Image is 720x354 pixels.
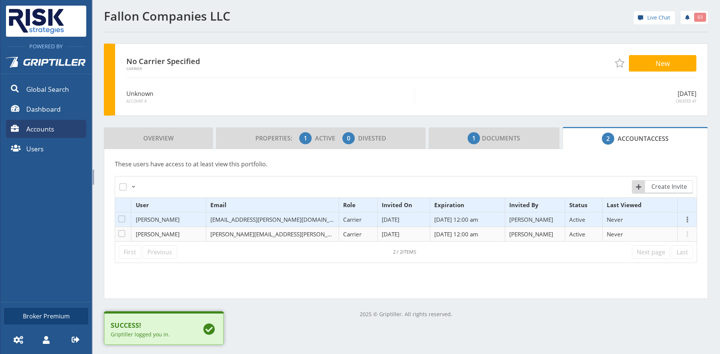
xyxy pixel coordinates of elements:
[382,216,399,223] span: [DATE]
[569,216,585,223] span: Active
[382,230,399,238] span: [DATE]
[343,230,361,238] span: Carrier
[143,131,174,146] span: Overview
[206,198,339,212] th: Email
[6,80,86,98] a: Global Search
[472,134,475,143] span: 1
[126,55,246,71] div: No Carrier Specified
[647,13,670,22] span: Live Chat
[347,134,350,143] span: 0
[6,120,86,138] a: Accounts
[6,140,86,158] a: Users
[607,230,623,238] span: Never
[6,6,67,37] img: Risk Strategies Company
[255,134,298,142] span: Properties:
[25,43,66,50] span: Powered By
[119,245,141,259] a: First
[126,99,409,104] span: Account #
[505,198,565,212] th: Invited By
[430,198,505,212] th: Expiration
[119,180,130,191] label: Select All
[634,11,675,27] div: help
[343,216,361,223] span: Carrier
[393,248,416,255] div: Click to refresh datatable
[26,104,61,114] span: Dashboard
[421,99,696,104] span: Created At
[603,198,678,212] th: Last Viewed
[602,131,669,146] span: Access
[126,67,246,71] span: Carrier
[131,198,206,212] th: User
[378,198,430,212] th: Invited On
[26,84,69,94] span: Global Search
[119,245,693,259] nav: pagination
[697,14,703,21] span: 63
[136,230,180,238] span: [PERSON_NAME]
[615,58,624,67] span: Add to Favorites
[315,134,341,142] span: Active
[111,330,190,338] div: Griptiller logged you in.
[646,182,693,191] span: Create Invite
[126,89,415,104] div: Unknown
[565,198,603,212] th: Status
[655,58,670,68] span: New
[618,134,647,143] span: Account
[210,216,347,223] span: [EMAIL_ADDRESS][PERSON_NAME][DOMAIN_NAME]
[104,310,708,318] p: 2025 © Griptiller. All rights reserved.
[606,134,610,143] span: 2
[681,11,708,24] a: 63
[26,124,54,134] span: Accounts
[607,216,623,223] span: Never
[675,9,708,24] div: notifications
[304,134,307,143] span: 1
[509,216,553,223] span: [PERSON_NAME]
[142,245,177,259] a: Previous
[434,216,478,223] span: [DATE] 12:00 am
[136,216,180,223] span: [PERSON_NAME]
[629,55,696,72] button: New
[4,308,88,324] a: Broker Premium
[569,230,585,238] span: Active
[634,11,675,24] a: Live Chat
[358,134,386,142] span: Divested
[104,9,402,23] h1: Fallon Companies LLC
[434,230,478,238] span: [DATE] 12:00 am
[632,180,693,194] a: Create Invite
[26,144,43,154] span: Users
[111,320,190,330] b: Success!
[210,230,435,238] span: [PERSON_NAME][EMAIL_ADDRESS][PERSON_NAME][PERSON_NAME][DOMAIN_NAME]
[115,160,697,169] p: These users have access to at least view this portfolio.
[339,198,377,212] th: Role
[0,51,92,78] a: Griptiller
[415,89,696,104] div: [DATE]
[468,131,520,146] span: Documents
[6,100,86,118] a: Dashboard
[402,248,416,255] span: items
[632,245,670,259] a: Next page
[672,245,693,259] a: Last
[509,230,553,238] span: [PERSON_NAME]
